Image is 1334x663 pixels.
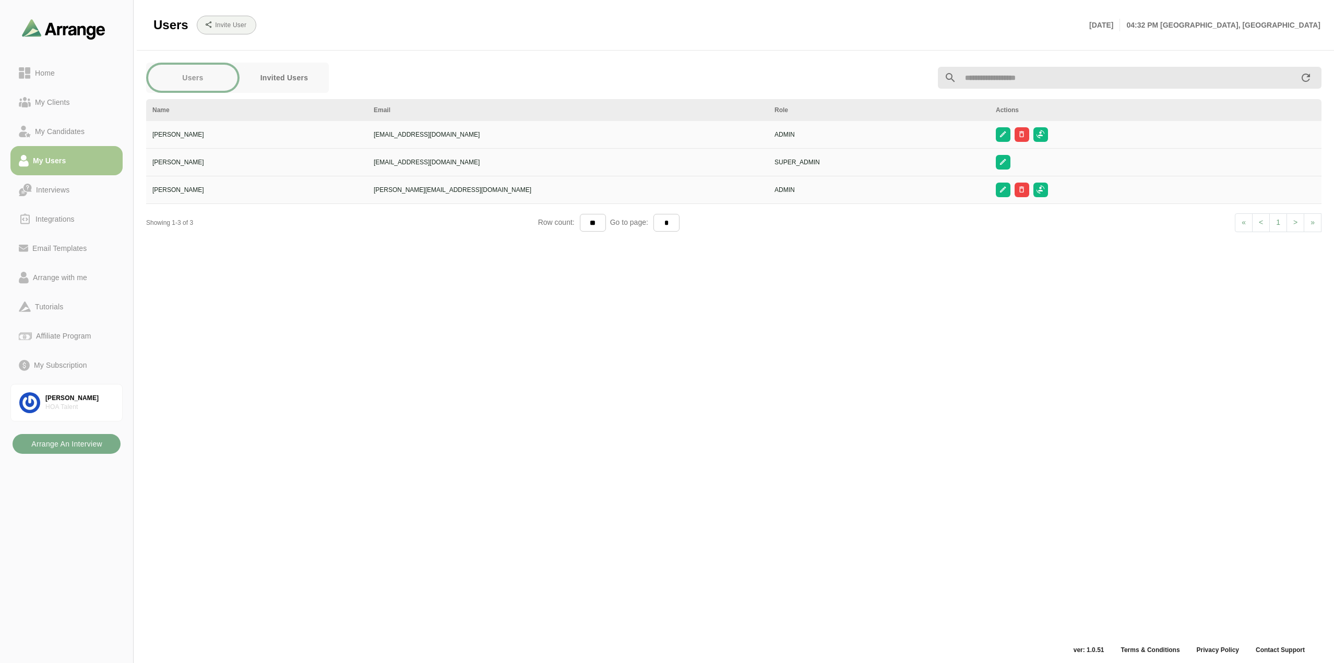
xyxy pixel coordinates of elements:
[538,218,580,226] span: Row count:
[22,19,105,39] img: arrangeai-name-small-logo.4d2b8aee.svg
[374,185,762,195] div: [PERSON_NAME][EMAIL_ADDRESS][DOMAIN_NAME]
[775,105,983,115] div: Role
[1300,71,1312,84] i: appended action
[10,384,123,421] a: [PERSON_NAME]HOA Talent
[606,218,653,226] span: Go to page:
[775,185,983,195] div: ADMIN
[1065,646,1113,654] span: ver: 1.0.51
[152,130,361,139] div: [PERSON_NAME]
[152,105,361,115] div: Name
[148,65,237,91] button: Users
[10,117,123,146] a: My Candidates
[240,65,329,91] button: Invited Users
[28,242,91,255] div: Email Templates
[31,125,89,138] div: My Candidates
[996,105,1315,115] div: Actions
[10,146,123,175] a: My Users
[775,158,983,167] div: SUPER_ADMIN
[10,351,123,380] a: My Subscription
[1247,646,1313,654] a: Contact Support
[10,204,123,234] a: Integrations
[31,434,102,454] b: Arrange An Interview
[31,96,74,109] div: My Clients
[374,158,762,167] div: [EMAIL_ADDRESS][DOMAIN_NAME]
[10,58,123,88] a: Home
[13,434,121,454] button: Arrange An Interview
[32,330,95,342] div: Affiliate Program
[31,213,79,225] div: Integrations
[374,105,762,115] div: Email
[152,185,361,195] div: [PERSON_NAME]
[215,21,246,29] b: Invite User
[152,158,361,167] div: [PERSON_NAME]
[146,218,538,227] div: Showing 1-3 of 3
[31,67,59,79] div: Home
[45,403,114,412] div: HOA Talent
[1112,646,1188,654] a: Terms & Conditions
[1120,19,1320,31] p: 04:32 PM [GEOGRAPHIC_DATA], [GEOGRAPHIC_DATA]
[10,321,123,351] a: Affiliate Program
[29,154,70,167] div: My Users
[197,16,256,34] button: Invite User
[10,175,123,204] a: Interviews
[10,292,123,321] a: Tutorials
[31,300,67,313] div: Tutorials
[45,394,114,403] div: [PERSON_NAME]
[29,271,91,284] div: Arrange with me
[32,184,74,196] div: Interviews
[775,130,983,139] div: ADMIN
[374,130,762,139] div: [EMAIL_ADDRESS][DOMAIN_NAME]
[1188,646,1247,654] a: Privacy Policy
[1089,19,1120,31] p: [DATE]
[153,17,188,33] span: Users
[10,88,123,117] a: My Clients
[10,263,123,292] a: Arrange with me
[10,234,123,263] a: Email Templates
[30,359,91,371] div: My Subscription
[146,63,240,93] a: Users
